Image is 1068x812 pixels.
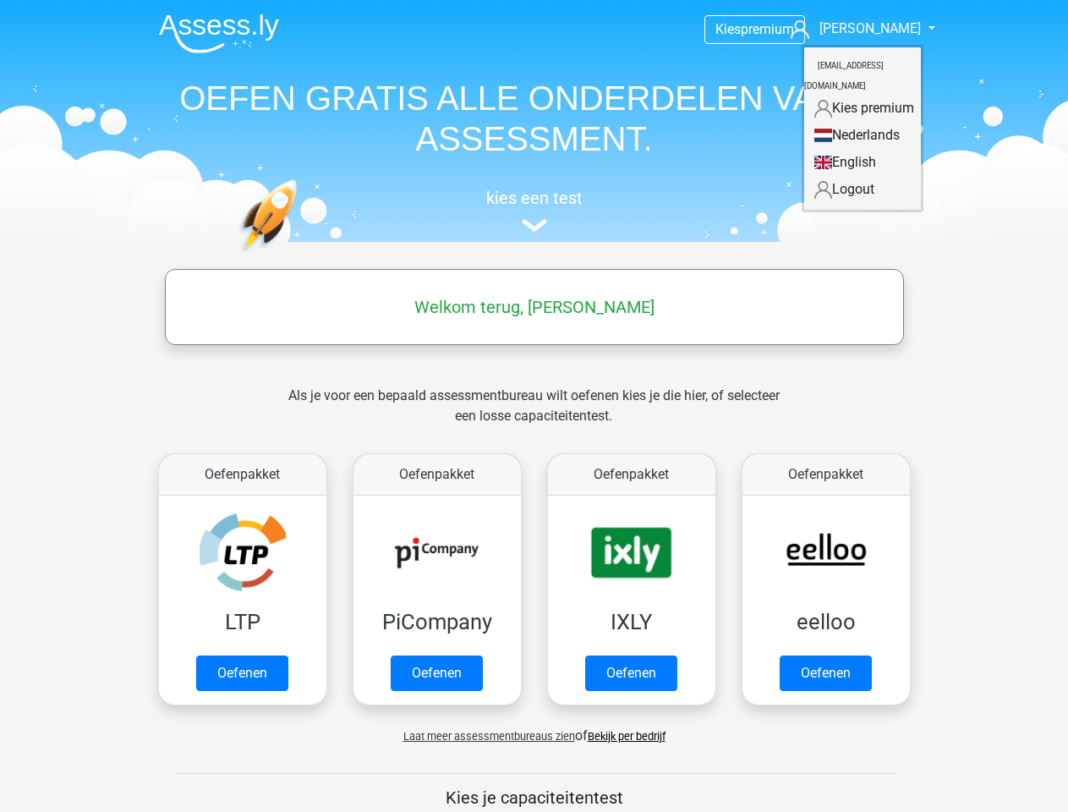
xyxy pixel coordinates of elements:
[403,730,575,743] span: Laat meer assessmentbureaus zien
[275,386,793,447] div: Als je voor een bepaald assessmentbureau wilt oefenen kies je die hier, of selecteer een losse ca...
[804,122,921,149] a: Nederlands
[804,95,921,122] a: Kies premium
[173,297,895,317] h5: Welkom terug, [PERSON_NAME]
[145,188,923,208] h5: kies een test
[784,19,923,39] a: [PERSON_NAME]
[145,712,923,746] div: of
[196,656,288,691] a: Oefenen
[238,179,363,332] img: oefenen
[585,656,677,691] a: Oefenen
[804,47,884,104] small: [EMAIL_ADDRESS][DOMAIN_NAME]
[705,18,804,41] a: Kiespremium
[804,149,921,176] a: English
[780,656,872,691] a: Oefenen
[391,656,483,691] a: Oefenen
[522,219,547,232] img: assessment
[819,20,921,36] span: [PERSON_NAME]
[741,21,794,37] span: premium
[173,787,895,808] h5: Kies je capaciteitentest
[588,730,665,743] a: Bekijk per bedrijf
[804,176,921,203] a: Logout
[802,45,923,212] div: [PERSON_NAME]
[715,21,741,37] span: Kies
[145,188,923,233] a: kies een test
[145,78,923,159] h1: OEFEN GRATIS ALLE ONDERDELEN VAN JE ASSESSMENT.
[159,14,279,53] img: Assessly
